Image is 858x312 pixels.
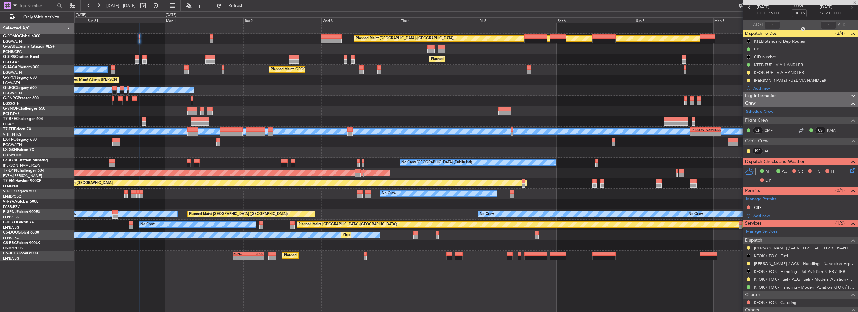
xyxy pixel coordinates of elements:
a: G-GARECessna Citation XLS+ [3,45,55,49]
span: (1/6) [835,220,845,226]
a: EGSS/STN [3,101,20,106]
a: EGGW/LTN [3,70,22,75]
div: Sun 7 [635,17,713,23]
a: LX-AOACitation Mustang [3,159,48,162]
a: KFOK / FOK - Catering [754,300,796,305]
span: CS-RRC [3,241,17,245]
a: EDLW/DTM [3,153,22,158]
span: (2/4) [835,30,845,37]
span: 00:20 [794,3,804,9]
div: Planned Maint [GEOGRAPHIC_DATA] ([GEOGRAPHIC_DATA]) [431,55,529,64]
a: G-SPCYLegacy 650 [3,76,37,80]
div: [DATE] [76,13,86,18]
a: T7-FFIFalcon 7X [3,127,31,131]
a: EGGW/LTN [3,39,22,44]
a: F-HECDFalcon 7X [3,221,34,224]
div: Mon 1 [165,17,243,23]
a: LFPB/LBG [3,236,19,240]
div: No Crew [480,210,494,219]
span: ETOT [757,10,767,17]
span: Dispatch [745,237,762,244]
span: 16:00 [769,10,779,17]
span: 9H-YAA [3,200,17,204]
span: T7-DYN [3,169,17,173]
a: LFPB/LBG [3,225,19,230]
div: CID [754,205,761,210]
span: F-GPNJ [3,210,17,214]
div: Add new [753,86,855,91]
span: T7-EMI [3,179,15,183]
div: Planned Maint [GEOGRAPHIC_DATA] ([GEOGRAPHIC_DATA]) [299,220,397,229]
div: Planned Maint [GEOGRAPHIC_DATA] ([GEOGRAPHIC_DATA]) [343,230,441,240]
a: ALJ [765,148,779,154]
span: T7-BRE [3,117,16,121]
a: CS-DOUGlobal 6500 [3,231,39,235]
div: Add new [753,213,855,218]
div: [PERSON_NAME] [691,128,706,132]
a: 9H-LPZLegacy 500 [3,190,36,193]
span: [DATE] [820,4,833,10]
div: [DATE] [166,13,176,18]
span: DP [765,178,771,184]
div: - [233,256,248,260]
a: G-VNORChallenger 650 [3,107,45,111]
span: Permits [745,187,760,195]
span: CS-DOU [3,231,18,235]
div: Planned Maint Athens ([PERSON_NAME] Intl) [65,75,137,85]
a: LFPB/LBG [3,256,19,261]
span: CS-JHH [3,252,17,255]
div: Planned Maint [GEOGRAPHIC_DATA] [53,179,113,188]
div: No Crew [140,220,155,229]
span: 9H-LPZ [3,190,16,193]
a: CS-RRCFalcon 900LX [3,241,40,245]
div: KTEB Standard Dep Routes [754,39,805,44]
div: Sun 31 [87,17,165,23]
span: LX-GBH [3,148,17,152]
a: [PERSON_NAME] / ACK - Fuel - AEG Fuels - NANTUCKET MEMORIAL - [PERSON_NAME] / ACK [754,245,855,251]
a: EGGW/LTN [3,143,22,147]
span: Only With Activity [16,15,66,19]
span: G-GARE [3,45,18,49]
span: Dispatch To-Dos [745,30,777,37]
a: G-JAGAPhenom 300 [3,65,39,69]
a: G-LEGCLegacy 600 [3,86,37,90]
a: LX-GBHFalcon 7X [3,148,34,152]
div: ISP [753,148,763,154]
span: ELDT [831,10,841,17]
span: G-SIRS [3,55,15,59]
div: Sat 6 [557,17,635,23]
span: FFC [813,169,820,175]
a: CS-JHHGlobal 6000 [3,252,38,255]
span: Cabin Crew [745,138,769,145]
div: ZBAA [706,128,721,132]
a: KFOK / FOK - Handling - Jet Aviation KTEB / TEB [754,269,845,274]
a: CMF [765,127,779,133]
a: LFMD/CEQ [3,194,21,199]
span: G-ENRG [3,96,18,100]
div: Tue 2 [243,17,322,23]
span: Flight Crew [745,117,768,124]
div: Mon 8 [713,17,792,23]
span: ATOT [753,22,763,28]
div: Planned Maint [GEOGRAPHIC_DATA] ([GEOGRAPHIC_DATA]) [356,34,454,43]
div: No Crew [689,210,703,219]
a: KMA [827,127,841,133]
a: EGLF/FAB [3,60,19,65]
a: LGAV/ATH [3,81,20,85]
div: CID number [754,54,776,60]
a: [PERSON_NAME] / ACK - Handling - Nantucket Arpt Ops [PERSON_NAME] / ACK [754,261,855,266]
div: Thu 4 [400,17,478,23]
a: F-GPNJFalcon 900EX [3,210,40,214]
span: G-JAGA [3,65,18,69]
div: KRNO [233,252,248,256]
div: Wed 3 [321,17,400,23]
a: [PERSON_NAME]/QSA [3,163,40,168]
a: VHHH/HKG [3,132,22,137]
div: Fri 5 [478,17,557,23]
span: T7-FFI [3,127,14,131]
a: FCBB/BZV [3,205,20,209]
a: Manage Permits [746,196,776,202]
a: EVRA/[PERSON_NAME] [3,174,42,178]
span: Charter [745,291,760,299]
span: Leg Information [745,92,777,100]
